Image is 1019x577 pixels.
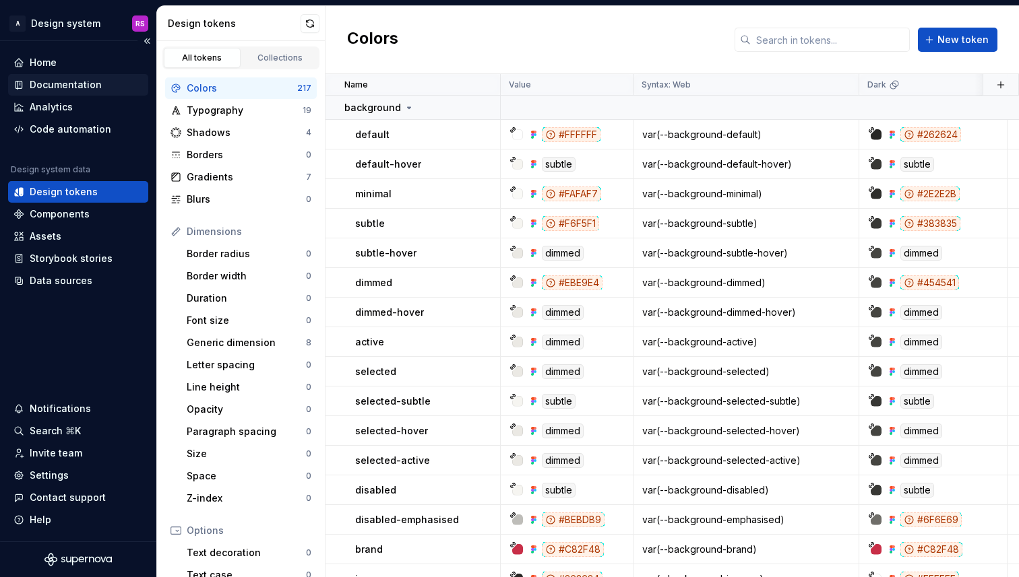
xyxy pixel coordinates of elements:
[8,203,148,225] a: Components
[900,335,942,349] div: dimmed
[542,157,576,172] div: subtle
[31,17,100,30] div: Design system
[306,426,311,437] div: 0
[900,216,960,231] div: #383835
[187,403,306,416] div: Opacity
[168,53,236,63] div: All tokens
[30,469,69,482] div: Settings
[900,127,961,142] div: #262624
[634,395,858,408] div: var(--background-selected-subtle)
[181,465,317,487] a: Space0
[355,513,459,527] p: disabled-emphasised
[306,149,311,160] div: 0
[542,127,600,142] div: #FFFFFF
[306,172,311,182] div: 7
[303,105,311,116] div: 19
[937,33,989,46] span: New token
[181,421,317,442] a: Paragraph spacing0
[8,465,148,486] a: Settings
[8,487,148,508] button: Contact support
[355,187,392,201] p: minimal
[306,547,311,558] div: 0
[634,454,858,467] div: var(--background-selected-active)
[900,483,934,498] div: subtle
[542,542,604,557] div: #C82F48
[165,77,317,99] a: Colors217
[542,335,584,349] div: dimmed
[165,166,317,188] a: Gradients7
[8,248,148,269] a: Storybook stories
[8,52,148,73] a: Home
[306,248,311,259] div: 0
[634,365,858,378] div: var(--background-selected)
[30,491,106,504] div: Contact support
[306,127,311,138] div: 4
[542,186,601,201] div: #FAFAF7
[355,424,428,438] p: selected-hover
[30,185,98,199] div: Design tokens
[187,469,306,483] div: Space
[30,230,61,243] div: Assets
[355,365,396,378] p: selected
[900,305,942,320] div: dimmed
[187,126,306,139] div: Shadows
[642,79,691,90] p: Syntax: Web
[30,446,82,460] div: Invite team
[8,96,148,118] a: Analytics
[181,287,317,309] a: Duration0
[306,271,311,281] div: 0
[187,314,306,327] div: Font size
[634,306,858,319] div: var(--background-dimmed-hover)
[181,542,317,564] a: Text decoration0
[247,53,314,63] div: Collections
[306,382,311,393] div: 0
[30,513,51,527] div: Help
[355,276,392,290] p: dimmed
[634,217,858,230] div: var(--background-subtle)
[900,275,959,290] div: #454541
[355,483,396,497] p: disabled
[187,269,306,283] div: Border width
[306,194,311,205] div: 0
[187,491,306,505] div: Z-index
[509,79,531,90] p: Value
[306,360,311,370] div: 0
[542,423,584,438] div: dimmed
[44,553,112,566] a: Supernova Logo
[900,186,960,201] div: #2E2E2B
[867,79,886,90] p: Dark
[30,402,91,415] div: Notifications
[306,315,311,326] div: 0
[168,17,301,30] div: Design tokens
[181,265,317,287] a: Border width0
[8,181,148,203] a: Design tokens
[8,398,148,419] button: Notifications
[634,128,858,141] div: var(--background-default)
[900,394,934,409] div: subtle
[187,193,306,206] div: Blurs
[187,81,297,95] div: Colors
[187,425,306,438] div: Paragraph spacing
[181,443,317,465] a: Size0
[165,189,317,210] a: Blurs0
[634,483,858,497] div: var(--background-disabled)
[542,275,603,290] div: #EBE9E4
[187,225,311,238] div: Dimensions
[900,364,942,379] div: dimmed
[634,335,858,349] div: var(--background-active)
[542,512,605,527] div: #BEBDB9
[355,454,430,467] p: selected-active
[306,471,311,481] div: 0
[306,493,311,504] div: 0
[634,187,858,201] div: var(--background-minimal)
[181,354,317,376] a: Letter spacing0
[30,207,90,221] div: Components
[8,226,148,247] a: Assets
[181,399,317,420] a: Opacity0
[542,453,584,468] div: dimmed
[187,247,306,261] div: Border radius
[355,335,384,349] p: active
[900,453,942,468] div: dimmed
[355,128,390,141] p: default
[187,336,306,349] div: Generic dimension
